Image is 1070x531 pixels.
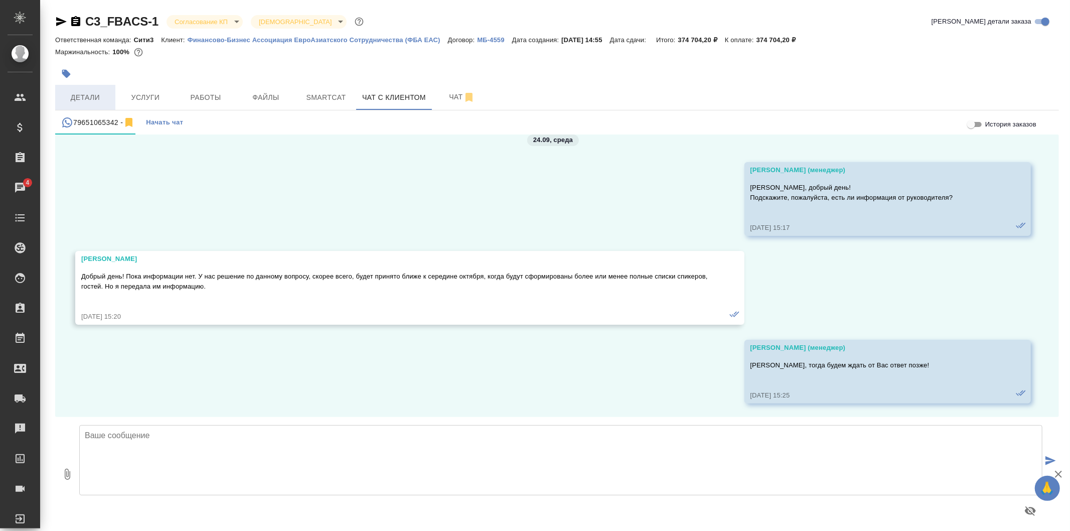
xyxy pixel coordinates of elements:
p: МБ-4559 [477,36,512,44]
button: Скопировать ссылку для ЯМессенджера [55,16,67,28]
span: 4 [20,178,35,188]
div: [DATE] 15:25 [750,390,996,401]
p: Финансово-Бизнес Ассоциация ЕвроАзиатского Сотрудничества (ФБА ЕАС) [188,36,448,44]
div: 79651065342 (Людмила Сергеевна) - (undefined) [61,116,135,129]
button: 🙏 [1035,476,1060,501]
p: [PERSON_NAME], добрый день! Подскажите, пожалуйста, есть ли информация от руководителя? [750,183,996,203]
button: Предпросмотр [1018,499,1042,523]
p: Дата сдачи: [610,36,649,44]
span: История заказов [985,119,1036,129]
span: Работы [182,91,230,104]
button: [DEMOGRAPHIC_DATA] [256,18,335,26]
div: [PERSON_NAME] (менеджер) [750,343,996,353]
p: Дата создания: [512,36,561,44]
p: [DATE] 14:55 [561,36,610,44]
span: Начать чат [146,117,183,128]
div: [DATE] 15:20 [81,312,709,322]
div: simple tabs example [55,110,1059,135]
p: 374 704,20 ₽ [756,36,803,44]
span: Детали [61,91,109,104]
a: C3_FBACS-1 [85,15,159,28]
p: Добрый день! Пока информации нет. У нас решение по данному вопросу, скорее всего, будет принято б... [81,272,709,292]
svg: Отписаться [123,116,135,128]
div: Согласование КП [167,15,243,29]
p: 374 704,20 ₽ [678,36,725,44]
p: 100% [112,48,132,56]
p: Маржинальность: [55,48,112,56]
span: Smartcat [302,91,350,104]
button: Начать чат [141,110,188,135]
p: Ответственная команда: [55,36,134,44]
div: Согласование КП [251,15,347,29]
button: Скопировать ссылку [70,16,82,28]
button: Согласование КП [172,18,231,26]
p: Сити3 [134,36,162,44]
p: [PERSON_NAME], тогда будем ждать от Вас ответ позже! [750,360,996,370]
p: Клиент: [161,36,187,44]
span: Услуги [121,91,170,104]
button: 0.00 RUB; [132,46,145,59]
div: [DATE] 15:17 [750,223,996,233]
span: Файлы [242,91,290,104]
button: Доп статусы указывают на важность/срочность заказа [353,15,366,28]
span: [PERSON_NAME] детали заказа [932,17,1031,27]
p: Договор: [448,36,478,44]
a: 4 [3,175,38,200]
div: [PERSON_NAME] (менеджер) [750,165,996,175]
p: 24.09, среда [533,135,573,145]
a: Финансово-Бизнес Ассоциация ЕвроАзиатского Сотрудничества (ФБА ЕАС) [188,35,448,44]
div: [PERSON_NAME] [81,254,709,264]
p: К оплате: [725,36,756,44]
span: Чат с клиентом [362,91,426,104]
span: 🙏 [1039,478,1056,499]
p: Итого: [656,36,678,44]
button: Добавить тэг [55,63,77,85]
a: МБ-4559 [477,35,512,44]
span: Чат [438,91,486,103]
